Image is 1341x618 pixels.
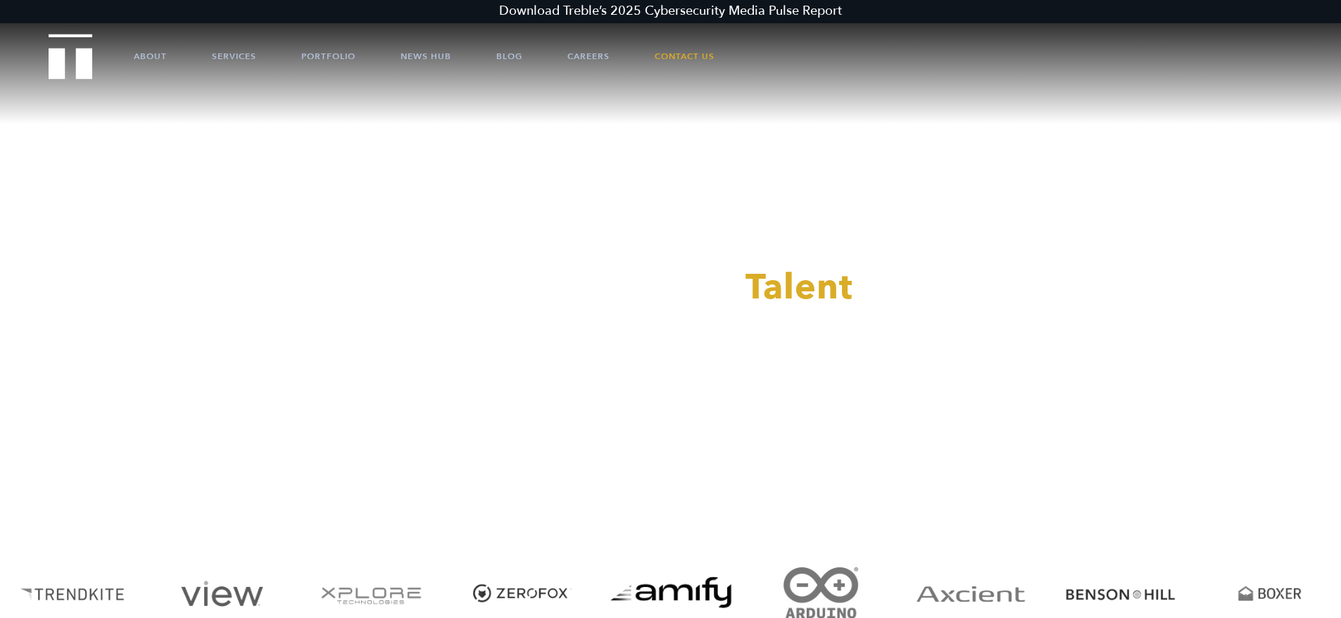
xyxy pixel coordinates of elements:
a: About [134,35,167,77]
a: News Hub [401,35,451,77]
img: Treble logo [49,34,93,79]
a: Contact Us [655,35,714,77]
a: Portfolio [301,35,355,77]
a: Careers [567,35,610,77]
span: Talent [745,263,853,311]
a: Services [212,35,256,77]
a: Blog [496,35,522,77]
